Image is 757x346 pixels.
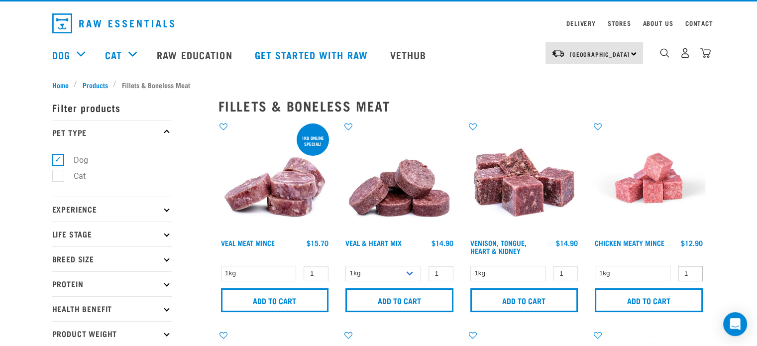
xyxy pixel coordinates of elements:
[52,296,172,321] p: Health Benefit
[685,21,713,25] a: Contact
[105,47,122,62] a: Cat
[52,321,172,346] p: Product Weight
[297,130,329,151] div: 1kg online special!
[52,222,172,246] p: Life Stage
[380,35,439,75] a: Vethub
[432,239,453,247] div: $14.90
[595,241,664,244] a: Chicken Meaty Mince
[52,271,172,296] p: Protein
[52,80,74,90] a: Home
[307,239,328,247] div: $15.70
[470,241,527,252] a: Venison, Tongue, Heart & Kidney
[680,48,690,58] img: user.png
[52,80,69,90] span: Home
[723,312,747,336] div: Open Intercom Messenger
[218,121,331,234] img: 1160 Veal Meat Mince Medallions 01
[700,48,711,58] img: home-icon@2x.png
[218,98,705,114] h2: Fillets & Boneless Meat
[429,266,453,281] input: 1
[52,120,172,145] p: Pet Type
[52,197,172,222] p: Experience
[345,241,402,244] a: Veal & Heart Mix
[345,288,453,312] input: Add to cart
[58,170,90,182] label: Cat
[52,80,705,90] nav: breadcrumbs
[608,21,631,25] a: Stores
[678,266,703,281] input: 1
[468,121,581,234] img: Pile Of Cubed Venison Tongue Mix For Pets
[660,48,669,58] img: home-icon-1@2x.png
[556,239,578,247] div: $14.90
[681,239,703,247] div: $12.90
[52,13,174,33] img: Raw Essentials Logo
[52,246,172,271] p: Breed Size
[551,49,565,58] img: van-moving.png
[52,95,172,120] p: Filter products
[221,288,329,312] input: Add to cart
[52,47,70,62] a: Dog
[470,288,578,312] input: Add to cart
[77,80,113,90] a: Products
[83,80,108,90] span: Products
[566,21,595,25] a: Delivery
[245,35,380,75] a: Get started with Raw
[553,266,578,281] input: 1
[643,21,673,25] a: About Us
[147,35,244,75] a: Raw Education
[304,266,328,281] input: 1
[221,241,275,244] a: Veal Meat Mince
[595,288,703,312] input: Add to cart
[592,121,705,234] img: Chicken Meaty Mince
[58,154,92,166] label: Dog
[343,121,456,234] img: 1152 Veal Heart Medallions 01
[44,9,713,37] nav: dropdown navigation
[570,52,630,56] span: [GEOGRAPHIC_DATA]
